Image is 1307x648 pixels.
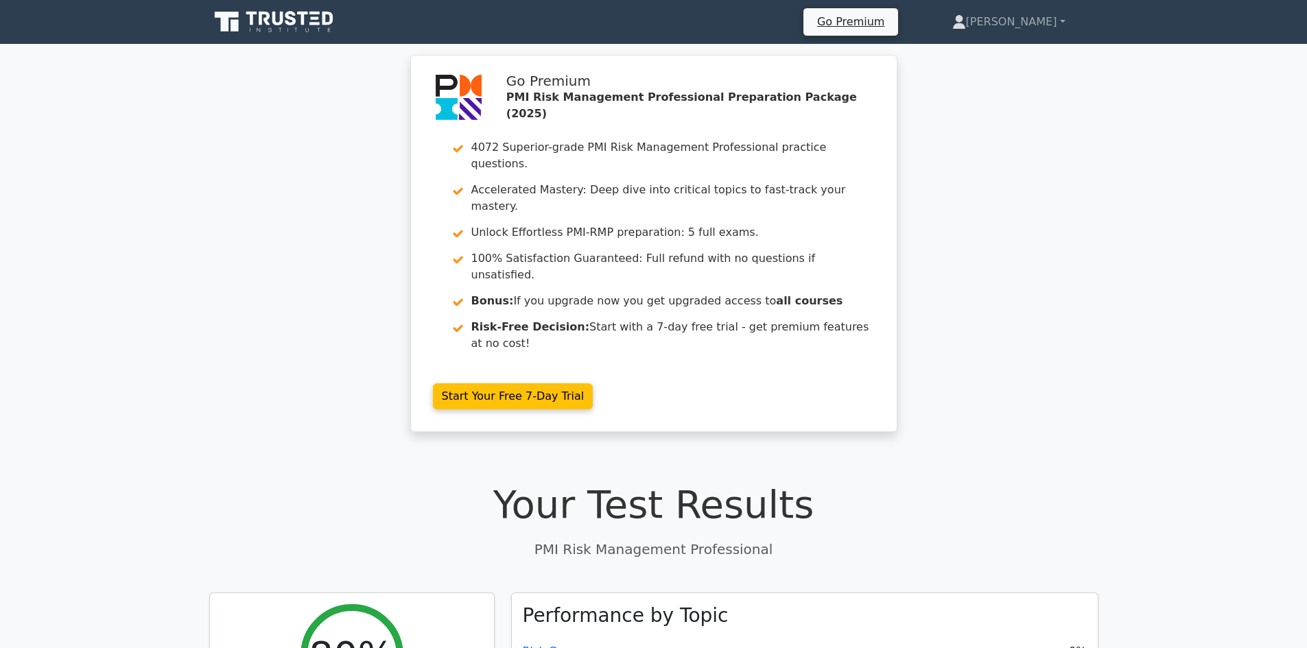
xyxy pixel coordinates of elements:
p: PMI Risk Management Professional [209,539,1098,560]
a: Start Your Free 7-Day Trial [433,383,593,409]
a: Go Premium [809,12,893,31]
a: [PERSON_NAME] [919,8,1098,36]
h3: Performance by Topic [523,604,729,627]
h1: Your Test Results [209,481,1098,527]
